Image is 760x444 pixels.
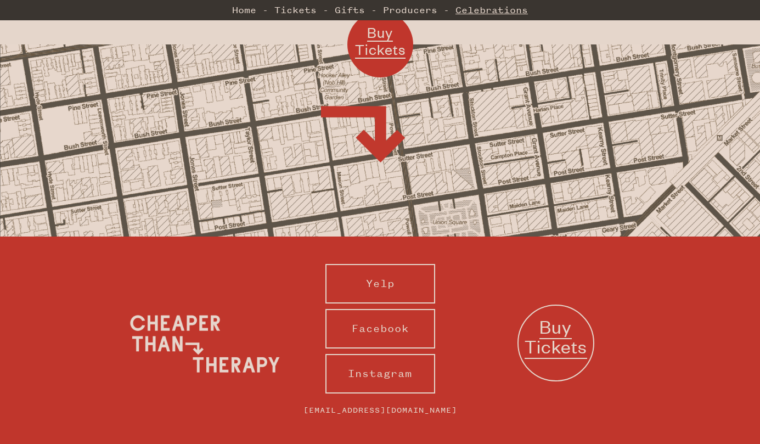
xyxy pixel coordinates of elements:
span: Buy Tickets [525,314,587,359]
span: Buy Tickets [355,23,406,59]
a: Buy Tickets [347,12,413,77]
a: Yelp [325,264,435,304]
a: [EMAIL_ADDRESS][DOMAIN_NAME] [292,399,468,421]
img: Cheaper Than Therapy [122,302,287,385]
a: Facebook [325,309,435,349]
a: Buy Tickets [517,305,594,381]
a: Instagram [325,354,435,394]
